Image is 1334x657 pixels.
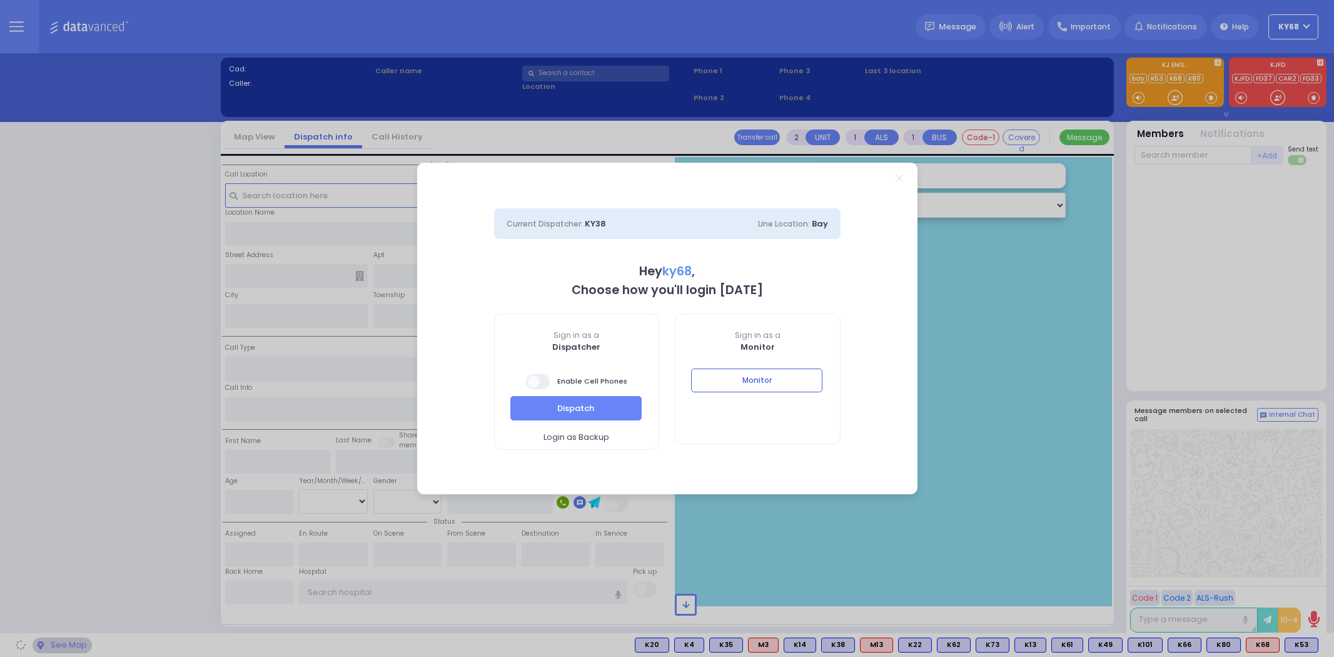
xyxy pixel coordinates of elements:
span: Bay [812,218,828,230]
b: Hey , [639,263,695,280]
span: Enable Cell Phones [526,373,627,390]
span: Line Location: [758,218,810,229]
span: KY38 [585,218,606,230]
b: Dispatcher [552,341,600,353]
a: Close [896,175,902,181]
span: Sign in as a [495,330,659,341]
span: Current Dispatcher: [507,218,583,229]
button: Dispatch [510,396,642,420]
span: Login as Backup [543,431,609,444]
span: Sign in as a [675,330,840,341]
b: Choose how you'll login [DATE] [572,282,763,298]
span: ky68 [662,263,692,280]
button: Monitor [691,369,822,392]
b: Monitor [740,341,775,353]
